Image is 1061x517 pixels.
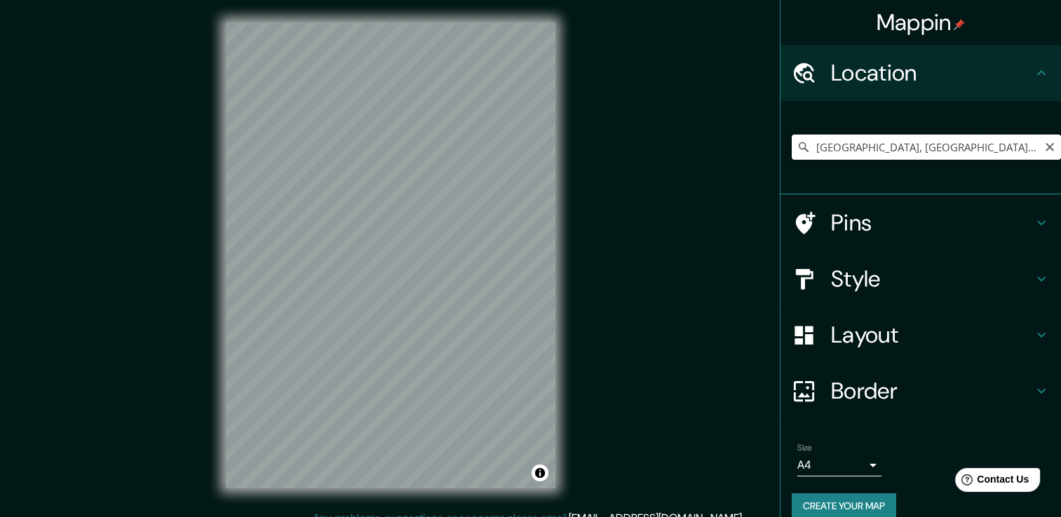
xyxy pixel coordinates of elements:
[954,19,965,30] img: pin-icon.png
[831,209,1033,237] h4: Pins
[792,135,1061,160] input: Pick your city or area
[226,22,555,488] canvas: Map
[780,251,1061,307] div: Style
[831,377,1033,405] h4: Border
[797,442,812,454] label: Size
[877,8,966,36] h4: Mappin
[831,59,1033,87] h4: Location
[797,454,881,476] div: A4
[936,462,1046,502] iframe: Help widget launcher
[831,321,1033,349] h4: Layout
[780,45,1061,101] div: Location
[1044,139,1055,153] button: Clear
[532,464,548,481] button: Toggle attribution
[780,307,1061,363] div: Layout
[831,265,1033,293] h4: Style
[780,195,1061,251] div: Pins
[780,363,1061,419] div: Border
